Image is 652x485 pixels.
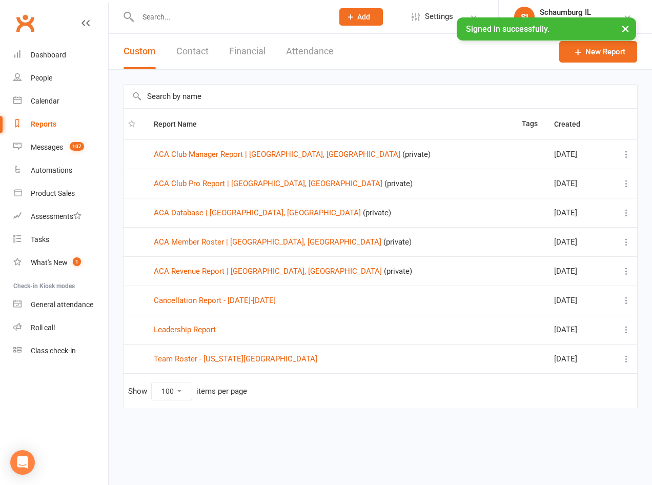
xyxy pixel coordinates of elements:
button: Attendance [286,34,334,69]
span: Settings [425,5,453,28]
span: 107 [70,142,84,151]
div: Open Intercom Messenger [10,450,35,475]
a: Product Sales [13,182,108,205]
a: New Report [559,41,637,63]
div: Product Sales [31,189,75,197]
td: [DATE] [549,139,609,169]
a: People [13,67,108,90]
a: Team Roster - [US_STATE][GEOGRAPHIC_DATA] [154,354,317,363]
span: Add [357,13,370,21]
a: Roll call [13,316,108,339]
a: Class kiosk mode [13,339,108,362]
td: [DATE] [549,256,609,286]
div: Calendar [31,97,59,105]
a: Messages 107 [13,136,108,159]
a: Leadership Report [154,325,216,334]
span: (private) [384,267,412,276]
div: items per page [196,387,247,396]
div: General attendance [31,300,93,309]
button: × [616,17,635,39]
a: ACA Club Manager Report | [GEOGRAPHIC_DATA], [GEOGRAPHIC_DATA] [154,150,400,159]
a: Calendar [13,90,108,113]
td: [DATE] [549,227,609,256]
button: Custom [124,34,156,69]
td: [DATE] [549,315,609,344]
td: [DATE] [549,286,609,315]
span: (private) [363,208,391,217]
div: Assessments [31,212,81,220]
div: SI [514,7,535,27]
button: Report Name [154,118,208,130]
div: Messages [31,143,63,151]
span: Signed in successfully. [466,24,549,34]
button: Add [339,8,383,26]
div: Tasks [31,235,49,244]
span: (private) [383,237,412,247]
a: General attendance kiosk mode [13,293,108,316]
input: Search by name [124,85,637,108]
button: Financial [229,34,266,69]
div: Dashboard [31,51,66,59]
div: Roll call [31,324,55,332]
div: Reports [31,120,56,128]
span: Created [554,120,592,128]
div: Show [128,382,247,400]
a: ACA Member Roster | [GEOGRAPHIC_DATA], [GEOGRAPHIC_DATA] [154,237,381,247]
a: Assessments [13,205,108,228]
a: ACA Revenue Report | [GEOGRAPHIC_DATA], [GEOGRAPHIC_DATA] [154,267,382,276]
span: Report Name [154,120,208,128]
td: [DATE] [549,169,609,198]
td: [DATE] [549,344,609,373]
button: Contact [176,34,209,69]
div: Class check-in [31,347,76,355]
a: Cancellation Report - [DATE]-[DATE] [154,296,276,305]
span: 1 [73,257,81,266]
input: Search... [135,10,326,24]
a: ACA Club Pro Report | [GEOGRAPHIC_DATA], [GEOGRAPHIC_DATA] [154,179,382,188]
a: What's New1 [13,251,108,274]
div: Automations [31,166,72,174]
a: Automations [13,159,108,182]
th: Tags [517,109,549,139]
a: ACA Database | [GEOGRAPHIC_DATA], [GEOGRAPHIC_DATA] [154,208,361,217]
a: Reports [13,113,108,136]
a: Tasks [13,228,108,251]
button: Created [554,118,592,130]
div: ACA Network [540,17,591,26]
a: Clubworx [12,10,38,36]
div: Schaumburg IL [540,8,591,17]
div: What's New [31,258,68,267]
span: (private) [402,150,431,159]
span: (private) [384,179,413,188]
a: Dashboard [13,44,108,67]
div: People [31,74,52,82]
td: [DATE] [549,198,609,227]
